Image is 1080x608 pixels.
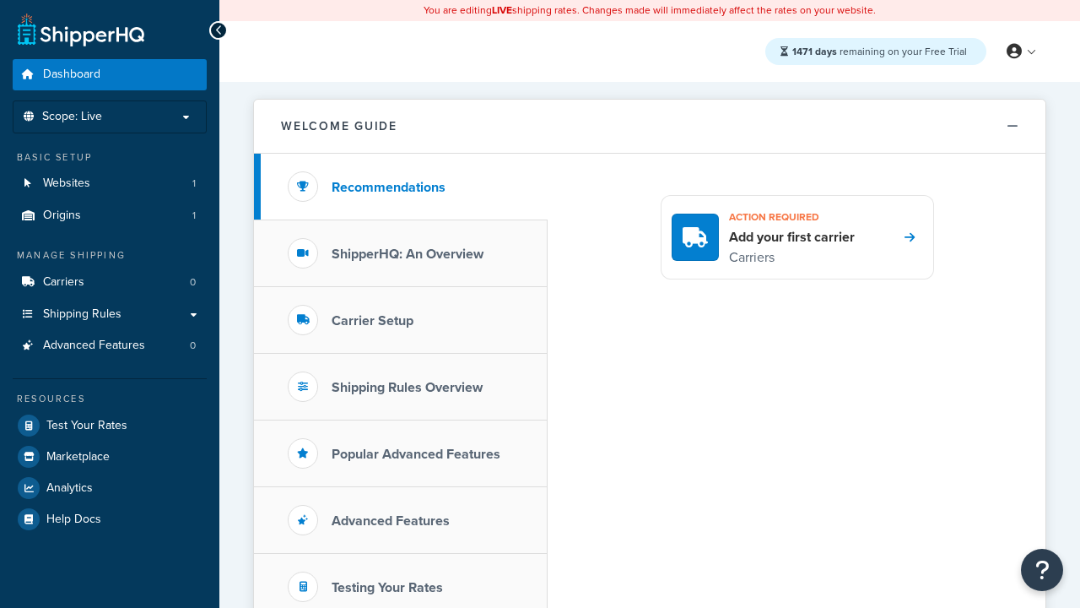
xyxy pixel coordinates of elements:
[46,450,110,464] span: Marketplace
[43,275,84,290] span: Carriers
[792,44,967,59] span: remaining on your Free Trial
[13,59,207,90] a: Dashboard
[13,168,207,199] li: Websites
[1021,549,1063,591] button: Open Resource Center
[46,513,101,527] span: Help Docs
[332,513,450,529] h3: Advanced Features
[332,313,413,328] h3: Carrier Setup
[729,228,855,247] h4: Add your first carrier
[13,473,207,503] a: Analytics
[332,580,443,595] h3: Testing Your Rates
[13,267,207,298] a: Carriers0
[43,176,90,191] span: Websites
[43,209,81,223] span: Origins
[43,307,121,322] span: Shipping Rules
[13,442,207,472] a: Marketplace
[729,247,855,269] p: Carriers
[492,3,512,18] b: LIVE
[332,247,483,262] h3: ShipperHQ: An Overview
[46,419,127,433] span: Test Your Rates
[192,176,196,191] span: 1
[192,209,196,223] span: 1
[13,150,207,165] div: Basic Setup
[13,330,207,361] li: Advanced Features
[332,447,500,462] h3: Popular Advanced Features
[13,200,207,231] li: Origins
[281,120,397,133] h2: Welcome Guide
[13,168,207,199] a: Websites1
[46,481,93,496] span: Analytics
[43,339,145,353] span: Advanced Features
[254,100,1045,154] button: Welcome Guide
[13,392,207,406] div: Resources
[13,267,207,298] li: Carriers
[13,299,207,330] a: Shipping Rules
[43,68,100,82] span: Dashboard
[332,380,483,395] h3: Shipping Rules Overview
[332,180,445,195] h3: Recommendations
[13,248,207,263] div: Manage Shipping
[13,200,207,231] a: Origins1
[729,206,855,228] h3: Action required
[792,44,837,59] strong: 1471 days
[42,110,102,124] span: Scope: Live
[190,339,196,353] span: 0
[13,330,207,361] a: Advanced Features0
[13,504,207,535] a: Help Docs
[190,275,196,290] span: 0
[13,410,207,441] a: Test Your Rates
